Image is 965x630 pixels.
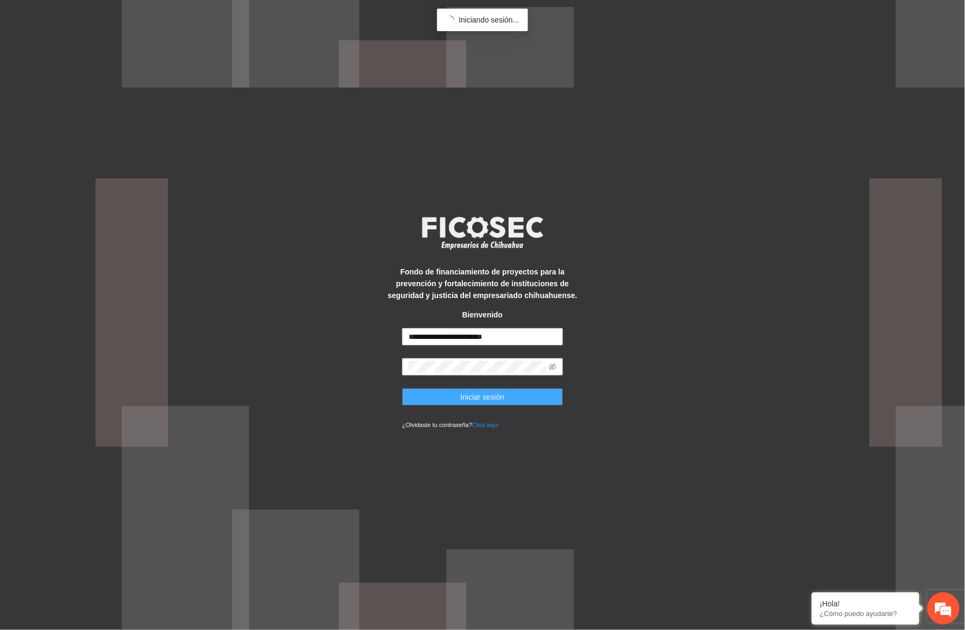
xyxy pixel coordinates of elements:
span: eye-invisible [549,363,556,371]
span: Iniciar sesión [461,391,505,403]
span: loading [445,14,456,26]
textarea: Escriba su mensaje y pulse “Intro” [5,293,205,331]
strong: Fondo de financiamiento de proyectos para la prevención y fortalecimiento de instituciones de seg... [388,267,577,300]
span: Iniciando sesión... [459,16,519,24]
small: ¿Olvidaste tu contraseña? [402,422,498,428]
a: Click aqui [473,422,499,428]
strong: Bienvenido [462,310,503,319]
div: Chatee con nosotros ahora [56,55,181,69]
span: Estamos en línea. [62,143,148,252]
img: logo [415,213,549,253]
p: ¿Cómo puedo ayudarte? [820,610,911,618]
button: Iniciar sesión [402,388,563,405]
div: ¡Hola! [820,599,911,608]
div: Minimizar ventana de chat en vivo [176,5,202,31]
